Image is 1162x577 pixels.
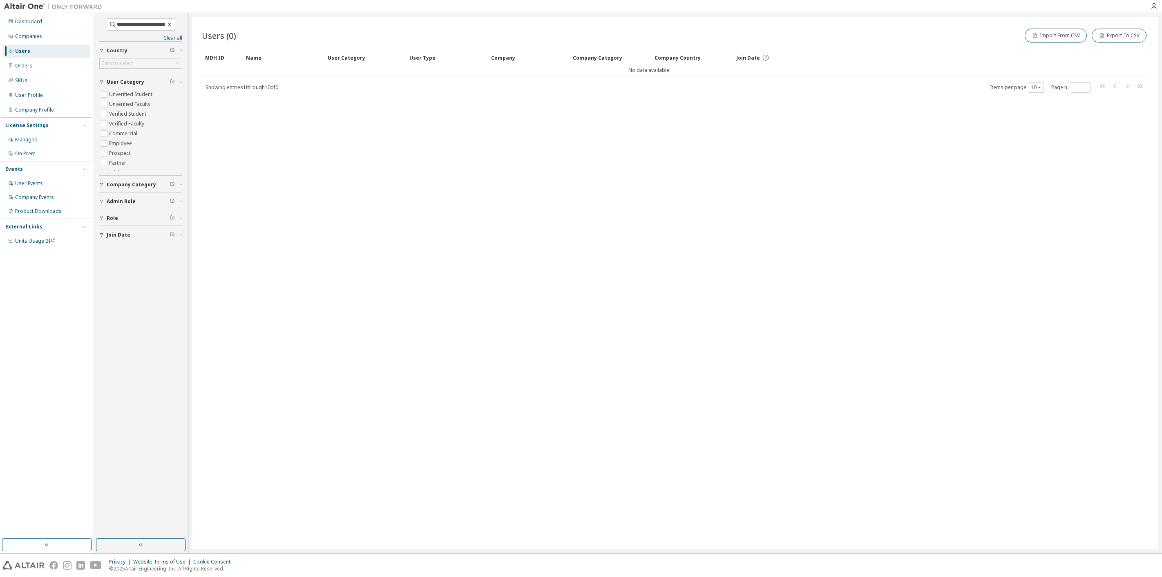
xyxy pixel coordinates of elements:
div: Company Category [573,51,648,64]
span: Admin Role [107,198,136,205]
div: Companies [15,33,42,40]
span: Clear filter [170,181,175,188]
span: User Category [107,79,144,85]
img: facebook.svg [49,561,58,570]
label: Verified Faculty [109,119,146,129]
span: Clear filter [170,215,175,221]
button: Country [99,42,182,60]
span: Company Category [107,181,156,188]
div: User Profile [15,92,43,98]
p: © 2025 Altair Engineering, Inc. All Rights Reserved. [109,565,235,572]
div: Company [491,51,566,64]
label: Trial [109,168,121,178]
div: Click to select [100,58,182,68]
div: Privacy [109,559,133,565]
div: License Settings [5,122,49,129]
span: Join Date [107,232,130,238]
button: Admin Role [99,192,182,210]
span: Page n. [1051,82,1090,93]
div: MDH ID [205,51,239,64]
div: Product Downloads [15,208,62,215]
div: Website Terms of Use [133,559,193,565]
div: Cookie Consent [193,559,235,565]
div: Managed [15,136,38,143]
span: Clear filter [170,47,175,54]
button: Export To CSV [1092,29,1146,42]
span: Units Usage BI [15,237,55,244]
img: youtube.svg [90,561,102,570]
label: Verified Student [109,109,148,119]
div: Users [15,48,30,54]
button: 10 [1031,84,1042,91]
span: Clear filter [170,232,175,238]
div: Company Profile [15,107,54,113]
button: Import From CSV [1025,29,1087,42]
img: altair_logo.svg [2,561,45,570]
label: Unverified Student [109,89,154,99]
div: Company Events [15,194,54,201]
div: User Events [15,180,43,187]
label: Prospect [109,148,132,158]
td: No data available [202,64,1096,76]
label: Employee [109,139,134,148]
button: User Category [99,73,182,91]
div: External Links [5,224,42,230]
span: Users (0) [202,30,236,41]
span: Join Date [736,54,760,61]
div: Events [5,166,23,172]
div: SKUs [15,77,27,84]
a: Clear all [99,35,182,41]
label: Commercial [109,129,139,139]
div: Dashboard [15,18,42,25]
div: Orders [15,63,32,69]
img: linkedin.svg [76,561,85,570]
svg: Date when the user was first added or directly signed up. If the user was deleted and later re-ad... [762,54,769,61]
div: On Prem [15,150,36,157]
span: Showing entries 1 through 10 of 0 [206,84,278,91]
span: Clear filter [170,79,175,85]
label: Partner [109,158,128,168]
span: Items per page [990,82,1044,93]
span: Country [107,47,127,54]
img: Altair One [4,2,106,11]
div: User Type [409,51,485,64]
img: instagram.svg [63,561,72,570]
label: Unverified Faculty [109,99,152,109]
div: Click to select [101,60,133,67]
button: Join Date [99,226,182,244]
span: Role [107,215,118,221]
button: Role [99,209,182,227]
span: Clear filter [170,198,175,205]
div: Company Country [655,51,730,64]
button: Company Category [99,176,182,194]
div: Name [246,51,321,64]
div: User Category [328,51,403,64]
